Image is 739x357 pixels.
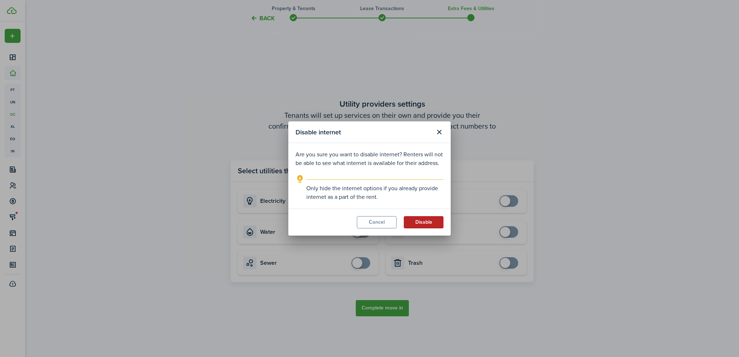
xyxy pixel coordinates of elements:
[296,175,305,183] i: outline
[296,150,443,168] p: Are you sure you want to disable internet? Renters will not be able to see what internet is avail...
[306,184,443,201] explanation-description: Only hide the internet options if you already provide internet as a part of the rent.
[357,216,397,228] button: Cancel
[433,126,445,138] button: Close modal
[296,125,431,139] modal-title: Disable internet
[404,216,443,228] button: Disable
